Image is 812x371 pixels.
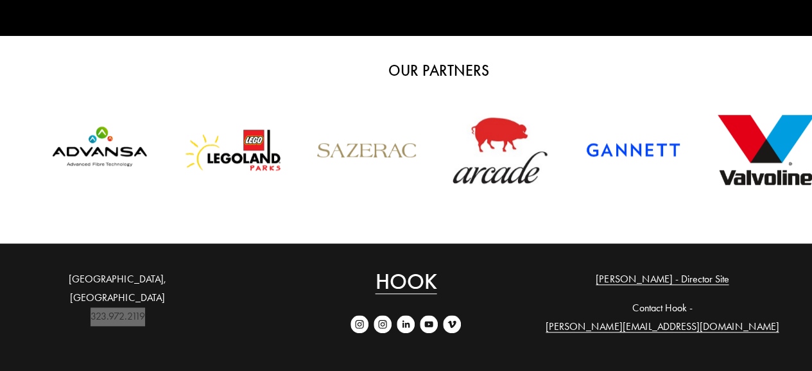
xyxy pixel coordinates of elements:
p: [GEOGRAPHIC_DATA], [GEOGRAPHIC_DATA] 323.972.2119 [33,270,203,325]
p: Contact Hook - [545,299,779,336]
a: LinkedIn [397,315,415,333]
a: Vimeo [443,315,461,333]
a: [PERSON_NAME] - Director Site [596,270,729,289]
a: [PERSON_NAME][EMAIL_ADDRESS][DOMAIN_NAME] [546,318,779,336]
a: Instagram [350,315,368,333]
a: Instagram [374,315,392,333]
a: HOOK [375,270,436,293]
a: YouTube [420,315,438,333]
